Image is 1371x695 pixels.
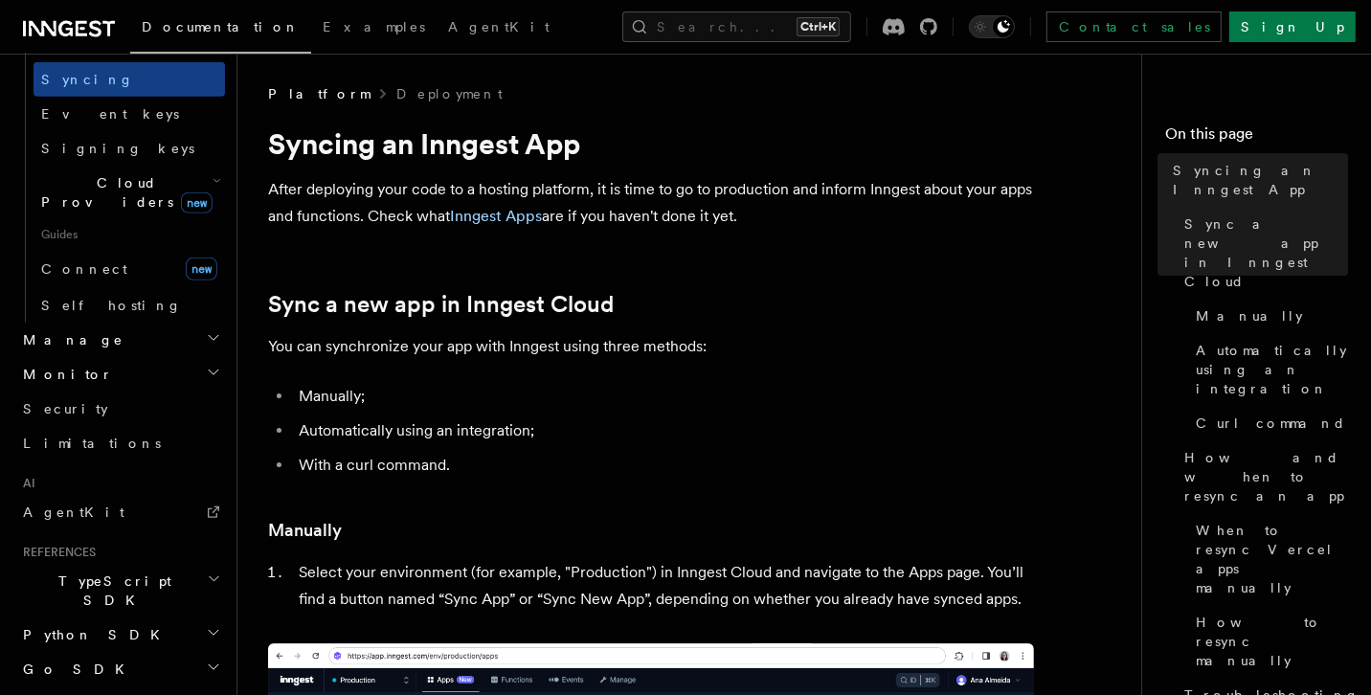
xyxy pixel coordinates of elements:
[15,660,136,679] span: Go SDK
[181,192,213,213] span: new
[450,207,542,225] a: Inngest Apps
[1196,306,1303,325] span: Manually
[969,15,1015,38] button: Toggle dark mode
[1196,613,1348,670] span: How to resync manually
[448,19,550,34] span: AgentKit
[34,173,213,212] span: Cloud Providers
[15,426,225,460] a: Limitations
[1165,123,1348,153] h4: On this page
[15,572,207,610] span: TypeScript SDK
[41,141,194,156] span: Signing keys
[622,11,851,42] button: Search...Ctrl+K
[41,106,179,122] span: Event keys
[437,6,561,52] a: AgentKit
[41,72,134,87] span: Syncing
[396,84,503,103] a: Deployment
[15,365,113,384] span: Monitor
[1165,153,1348,207] a: Syncing an Inngest App
[41,298,182,313] span: Self hosting
[23,504,124,520] span: AgentKit
[34,62,225,97] a: Syncing
[15,330,124,349] span: Manage
[34,250,225,288] a: Connectnew
[15,495,225,529] a: AgentKit
[268,84,370,103] span: Platform
[15,392,225,426] a: Security
[1184,214,1348,291] span: Sync a new app in Inngest Cloud
[23,401,108,416] span: Security
[1196,414,1346,433] span: Curl command
[293,383,1034,410] li: Manually;
[1177,440,1348,513] a: How and when to resync an app
[34,288,225,323] a: Self hosting
[34,97,225,131] a: Event keys
[1196,341,1348,398] span: Automatically using an integration
[1184,448,1348,505] span: How and when to resync an app
[34,219,225,250] span: Guides
[268,291,614,318] a: Sync a new app in Inngest Cloud
[268,126,1034,161] h1: Syncing an Inngest App
[311,6,437,52] a: Examples
[15,545,96,560] span: References
[15,625,171,644] span: Python SDK
[41,261,127,277] span: Connect
[1196,521,1348,597] span: When to resync Vercel apps manually
[293,559,1034,613] li: Select your environment (for example, "Production") in Inngest Cloud and navigate to the Apps pag...
[142,19,300,34] span: Documentation
[1173,161,1348,199] span: Syncing an Inngest App
[268,333,1034,360] p: You can synchronize your app with Inngest using three methods:
[1188,513,1348,605] a: When to resync Vercel apps manually
[186,258,217,280] span: new
[15,652,225,686] button: Go SDK
[1046,11,1222,42] a: Contact sales
[15,357,225,392] button: Monitor
[268,517,342,544] a: Manually
[323,19,425,34] span: Examples
[34,131,225,166] a: Signing keys
[293,417,1034,444] li: Automatically using an integration;
[1188,406,1348,440] a: Curl command
[15,476,35,491] span: AI
[1188,299,1348,333] a: Manually
[1177,207,1348,299] a: Sync a new app in Inngest Cloud
[268,176,1034,230] p: After deploying your code to a hosting platform, it is time to go to production and inform Innges...
[15,564,225,617] button: TypeScript SDK
[15,617,225,652] button: Python SDK
[293,452,1034,479] li: With a curl command.
[1229,11,1356,42] a: Sign Up
[15,323,225,357] button: Manage
[1188,333,1348,406] a: Automatically using an integration
[34,166,225,219] button: Cloud Providersnew
[130,6,311,54] a: Documentation
[1188,605,1348,678] a: How to resync manually
[797,17,840,36] kbd: Ctrl+K
[23,436,161,451] span: Limitations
